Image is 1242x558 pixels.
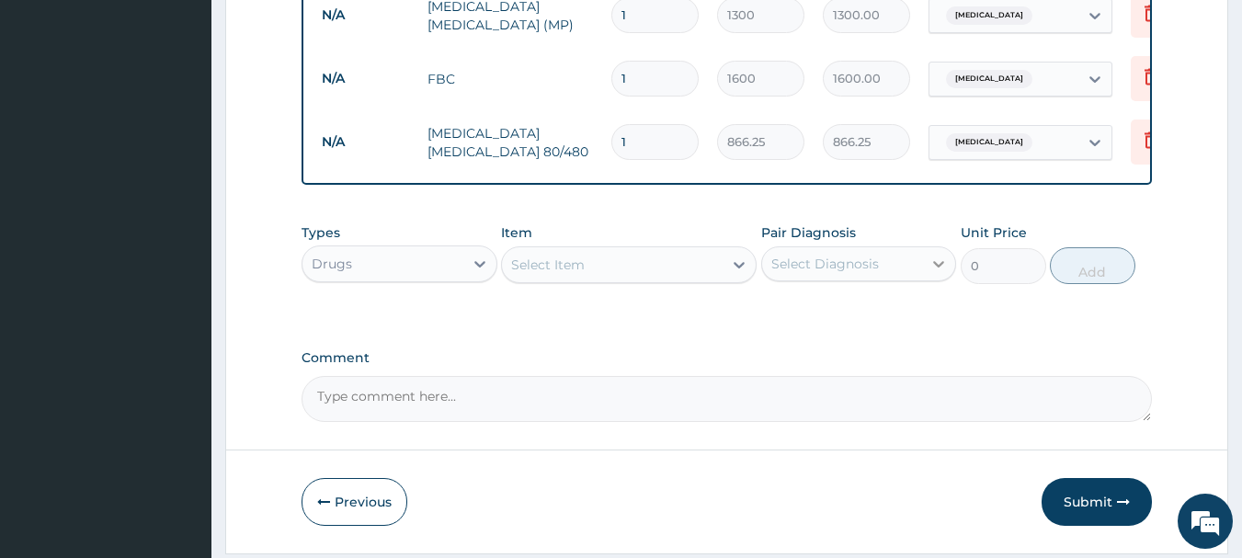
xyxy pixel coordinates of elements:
label: Item [501,223,532,242]
div: Minimize live chat window [302,9,346,53]
label: Types [302,225,340,241]
label: Unit Price [961,223,1027,242]
button: Add [1050,247,1135,284]
div: Select Item [511,256,585,274]
div: Select Diagnosis [771,255,879,273]
img: d_794563401_company_1708531726252_794563401 [34,92,74,138]
td: [MEDICAL_DATA] [MEDICAL_DATA] 80/480 [418,115,602,170]
textarea: Type your message and hit 'Enter' [9,367,350,431]
span: [MEDICAL_DATA] [946,6,1032,25]
button: Previous [302,478,407,526]
td: FBC [418,61,602,97]
div: Chat with us now [96,103,309,127]
span: [MEDICAL_DATA] [946,70,1032,88]
td: N/A [313,125,418,159]
label: Comment [302,350,1153,366]
label: Pair Diagnosis [761,223,856,242]
td: N/A [313,62,418,96]
div: Drugs [312,255,352,273]
button: Submit [1042,478,1152,526]
span: [MEDICAL_DATA] [946,133,1032,152]
span: We're online! [107,164,254,349]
